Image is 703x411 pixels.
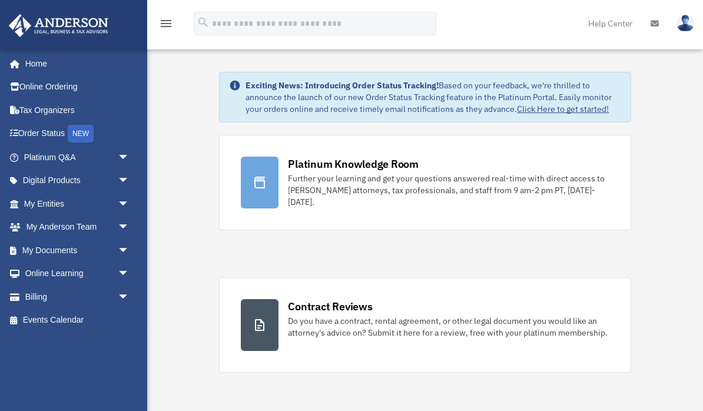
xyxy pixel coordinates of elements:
[8,145,147,169] a: Platinum Q&Aarrow_drop_down
[517,104,609,114] a: Click Here to get started!
[159,16,173,31] i: menu
[159,21,173,31] a: menu
[197,16,210,29] i: search
[68,125,94,142] div: NEW
[8,192,147,216] a: My Entitiesarrow_drop_down
[118,216,141,240] span: arrow_drop_down
[118,145,141,170] span: arrow_drop_down
[246,79,621,115] div: Based on your feedback, we're thrilled to announce the launch of our new Order Status Tracking fe...
[8,238,147,262] a: My Documentsarrow_drop_down
[118,192,141,216] span: arrow_drop_down
[8,75,147,99] a: Online Ordering
[8,309,147,332] a: Events Calendar
[677,15,694,32] img: User Pic
[288,299,372,314] div: Contract Reviews
[8,98,147,122] a: Tax Organizers
[219,135,631,230] a: Platinum Knowledge Room Further your learning and get your questions answered real-time with dire...
[288,157,419,171] div: Platinum Knowledge Room
[5,14,112,37] img: Anderson Advisors Platinum Portal
[246,80,439,91] strong: Exciting News: Introducing Order Status Tracking!
[8,52,141,75] a: Home
[8,285,147,309] a: Billingarrow_drop_down
[118,169,141,193] span: arrow_drop_down
[118,262,141,286] span: arrow_drop_down
[288,173,609,208] div: Further your learning and get your questions answered real-time with direct access to [PERSON_NAM...
[288,315,609,339] div: Do you have a contract, rental agreement, or other legal document you would like an attorney's ad...
[8,216,147,239] a: My Anderson Teamarrow_drop_down
[118,285,141,309] span: arrow_drop_down
[118,238,141,263] span: arrow_drop_down
[8,169,147,193] a: Digital Productsarrow_drop_down
[8,262,147,286] a: Online Learningarrow_drop_down
[8,122,147,146] a: Order StatusNEW
[219,277,631,373] a: Contract Reviews Do you have a contract, rental agreement, or other legal document you would like...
